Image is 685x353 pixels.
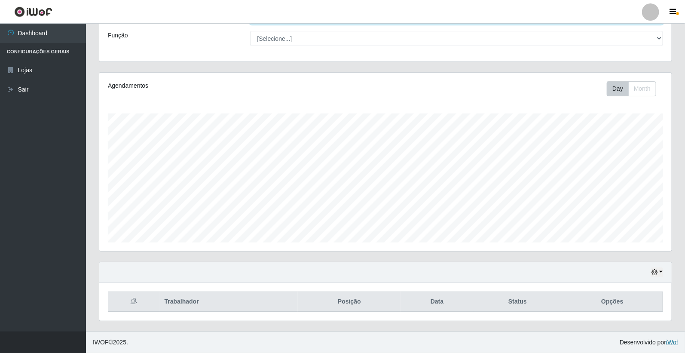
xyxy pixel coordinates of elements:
th: Opções [562,292,663,312]
span: Desenvolvido por [620,338,678,347]
th: Status [473,292,562,312]
button: Day [607,81,629,96]
div: Toolbar with button groups [607,81,663,96]
label: Função [108,31,128,40]
span: © 2025 . [93,338,128,347]
img: CoreUI Logo [14,6,52,17]
button: Month [628,81,656,96]
th: Posição [298,292,401,312]
span: IWOF [93,339,109,346]
a: iWof [666,339,678,346]
div: Agendamentos [108,81,332,90]
th: Data [401,292,473,312]
div: First group [607,81,656,96]
th: Trabalhador [159,292,298,312]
